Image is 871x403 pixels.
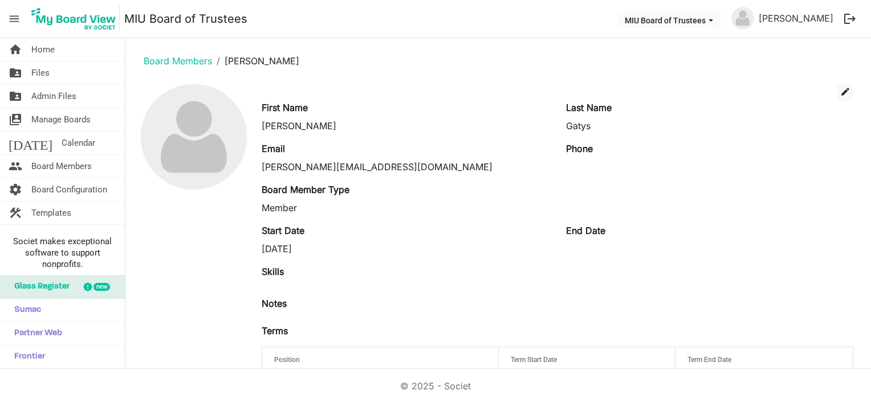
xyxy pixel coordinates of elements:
[9,275,70,298] span: Glass Register
[62,131,95,154] span: Calendar
[566,224,605,237] label: End Date
[838,7,862,31] button: logout
[9,85,22,108] span: folder_shared
[262,265,284,278] label: Skills
[9,322,62,345] span: Partner Web
[262,201,549,215] div: Member
[9,108,22,131] span: switch_account
[262,142,285,155] label: Email
[31,201,71,224] span: Templates
[28,5,120,33] img: My Board View Logo
[28,5,124,33] a: My Board View Logo
[617,12,721,28] button: MIU Board of Trustees dropdownbutton
[566,101,612,114] label: Last Name
[31,108,91,131] span: Manage Boards
[9,178,22,201] span: settings
[262,324,288,338] label: Terms
[754,7,838,30] a: [PERSON_NAME]
[9,201,22,224] span: construction
[274,356,300,364] span: Position
[687,356,731,364] span: Term End Date
[262,297,287,310] label: Notes
[9,299,41,322] span: Sumac
[31,38,55,61] span: Home
[124,7,247,30] a: MIU Board of Trustees
[262,101,308,114] label: First Name
[262,183,349,196] label: Board Member Type
[141,84,246,190] img: no-profile-picture.svg
[31,155,92,178] span: Board Members
[262,242,549,256] div: [DATE]
[566,142,593,155] label: Phone
[31,61,50,84] span: Files
[9,346,45,368] span: Frontier
[262,224,304,237] label: Start Date
[31,178,107,201] span: Board Configuration
[93,283,110,291] div: new
[144,55,212,67] a: Board Members
[262,119,549,133] div: [PERSON_NAME]
[837,84,853,101] button: edit
[31,85,76,108] span: Admin Files
[9,155,22,178] span: people
[511,356,557,364] span: Term Start Date
[9,131,52,154] span: [DATE]
[731,7,754,30] img: no-profile-picture.svg
[5,236,120,270] span: Societ makes exceptional software to support nonprofits.
[566,119,853,133] div: Gatys
[262,160,549,174] div: [PERSON_NAME][EMAIL_ADDRESS][DOMAIN_NAME]
[9,61,22,84] span: folder_shared
[212,54,299,68] li: [PERSON_NAME]
[9,38,22,61] span: home
[400,380,471,392] a: © 2025 - Societ
[3,8,25,30] span: menu
[840,87,850,97] span: edit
